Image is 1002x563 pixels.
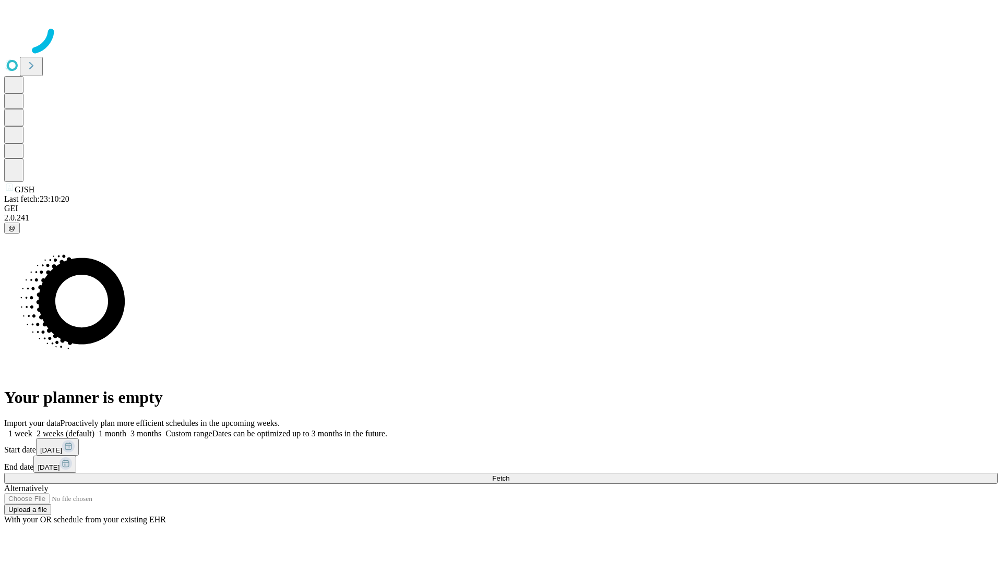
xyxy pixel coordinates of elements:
[40,446,62,454] span: [DATE]
[33,456,76,473] button: [DATE]
[212,429,387,438] span: Dates can be optimized up to 3 months in the future.
[4,473,998,484] button: Fetch
[8,224,16,232] span: @
[4,484,48,493] span: Alternatively
[4,515,166,524] span: With your OR schedule from your existing EHR
[37,429,94,438] span: 2 weeks (default)
[4,504,51,515] button: Upload a file
[4,438,998,456] div: Start date
[4,419,61,427] span: Import your data
[99,429,126,438] span: 1 month
[4,223,20,234] button: @
[38,463,59,471] span: [DATE]
[4,456,998,473] div: End date
[4,213,998,223] div: 2.0.241
[492,474,509,482] span: Fetch
[36,438,79,456] button: [DATE]
[165,429,212,438] span: Custom range
[4,204,998,213] div: GEI
[4,194,69,203] span: Last fetch: 23:10:20
[130,429,161,438] span: 3 months
[8,429,32,438] span: 1 week
[15,185,34,194] span: GJSH
[61,419,280,427] span: Proactively plan more efficient schedules in the upcoming weeks.
[4,388,998,407] h1: Your planner is empty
